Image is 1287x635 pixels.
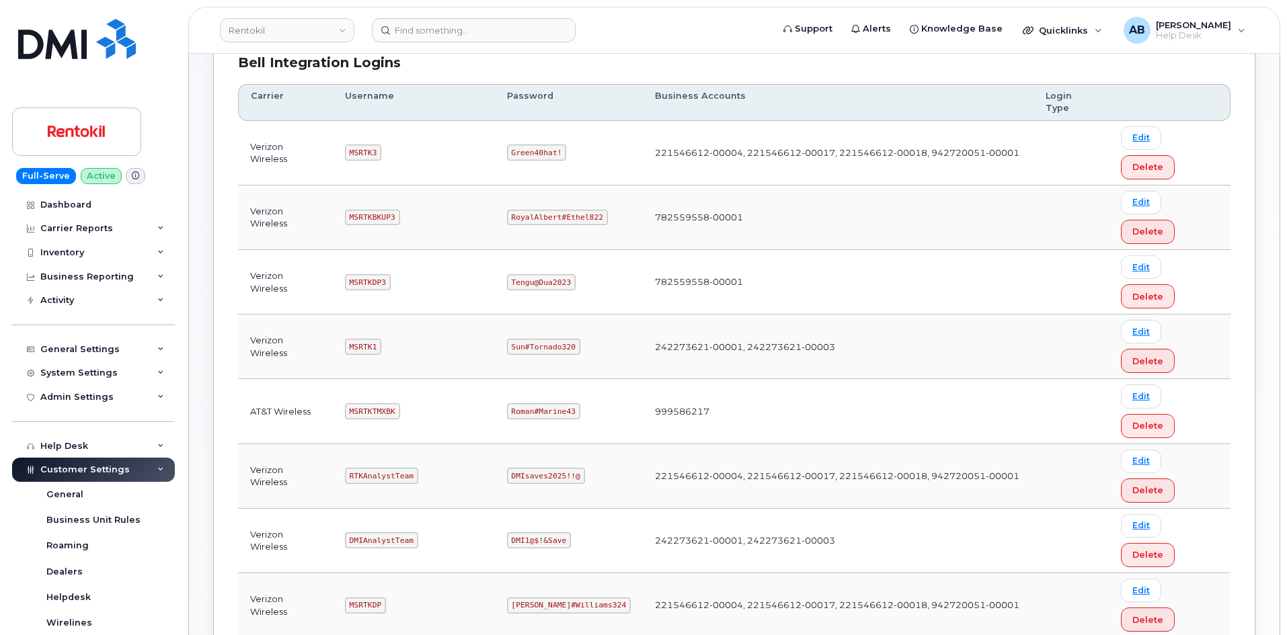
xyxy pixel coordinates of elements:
td: Verizon Wireless [238,314,333,379]
code: RoyalAlbert#Ethel822 [507,210,608,226]
th: Carrier [238,84,333,121]
code: MSRTKDP3 [345,274,391,290]
span: Quicklinks [1039,25,1088,36]
a: Edit [1121,579,1161,602]
button: Delete [1121,414,1175,438]
span: Help Desk [1156,30,1231,41]
td: 782559558-00001 [643,250,1033,314]
a: Support [774,15,842,42]
a: Alerts [842,15,900,42]
code: MSRTK1 [345,339,381,355]
span: Delete [1132,290,1163,303]
code: Roman#Marine43 [507,403,580,419]
button: Delete [1121,155,1175,179]
span: Delete [1132,355,1163,368]
td: 221546612-00004, 221546612-00017, 221546612-00018, 942720051-00001 [643,121,1033,185]
code: DMIAnalystTeam [345,532,418,548]
td: 242273621-00001, 242273621-00003 [643,509,1033,573]
a: Edit [1121,514,1161,538]
th: Username [333,84,495,121]
span: [PERSON_NAME] [1156,19,1231,30]
span: Delete [1132,161,1163,173]
th: Password [495,84,643,121]
td: 242273621-00001, 242273621-00003 [643,314,1033,379]
td: Verizon Wireless [238,121,333,185]
span: Delete [1132,419,1163,432]
code: MSRTKDP [345,597,386,613]
a: Edit [1121,191,1161,214]
span: Knowledge Base [921,22,1003,36]
button: Delete [1121,543,1175,567]
td: AT&T Wireless [238,379,333,443]
div: Bell Integration Logins [238,53,1231,73]
code: MSRTKBKUP3 [345,210,400,226]
span: Delete [1132,613,1163,626]
a: Edit [1121,126,1161,150]
td: Verizon Wireless [238,185,333,250]
span: Support [795,22,832,36]
a: Edit [1121,320,1161,343]
a: Knowledge Base [900,15,1012,42]
code: DMI1@$!&Save [507,532,571,548]
a: Edit [1121,384,1161,408]
td: Verizon Wireless [238,509,333,573]
a: Edit [1121,450,1161,473]
button: Delete [1121,478,1175,503]
code: RTKAnalystTeam [345,468,418,484]
th: Business Accounts [643,84,1033,121]
span: Delete [1132,548,1163,561]
button: Delete [1121,220,1175,244]
button: Delete [1121,284,1175,308]
code: MSRTKTMXBK [345,403,400,419]
td: Verizon Wireless [238,444,333,509]
iframe: Messenger Launcher [1228,577,1277,625]
td: 999586217 [643,379,1033,443]
td: Verizon Wireless [238,250,333,314]
code: Tengu@Dua2023 [507,274,576,290]
td: 221546612-00004, 221546612-00017, 221546612-00018, 942720051-00001 [643,444,1033,509]
button: Delete [1121,349,1175,373]
th: Login Type [1033,84,1109,121]
button: Delete [1121,607,1175,632]
code: [PERSON_NAME]#Williams324 [507,597,631,613]
span: AB [1129,22,1145,38]
span: Delete [1132,225,1163,238]
code: Sun#Tornado320 [507,339,580,355]
a: Rentokil [220,18,354,42]
code: Green40hat! [507,144,567,161]
div: Quicklinks [1013,17,1111,44]
span: Delete [1132,484,1163,497]
code: DMIsaves2025!!@ [507,468,585,484]
td: 782559558-00001 [643,185,1033,250]
input: Find something... [372,18,576,42]
code: MSRTK3 [345,144,381,161]
a: Edit [1121,255,1161,279]
div: Adam Bake [1114,17,1255,44]
span: Alerts [863,22,891,36]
